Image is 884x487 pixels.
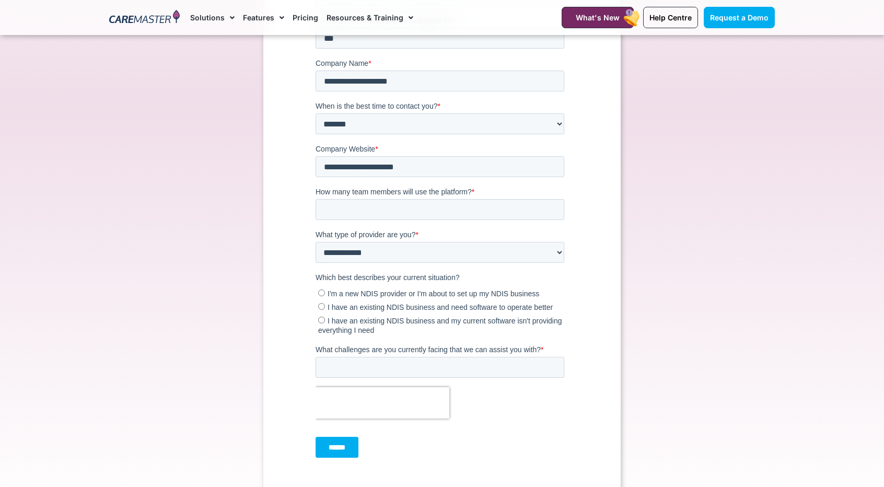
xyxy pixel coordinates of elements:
span: Request a Demo [710,13,769,22]
a: Request a Demo [704,7,775,28]
a: Help Centre [643,7,698,28]
img: CareMaster Logo [109,10,180,26]
span: Help Centre [649,13,692,22]
a: What's New [562,7,634,28]
span: What's New [576,13,620,22]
